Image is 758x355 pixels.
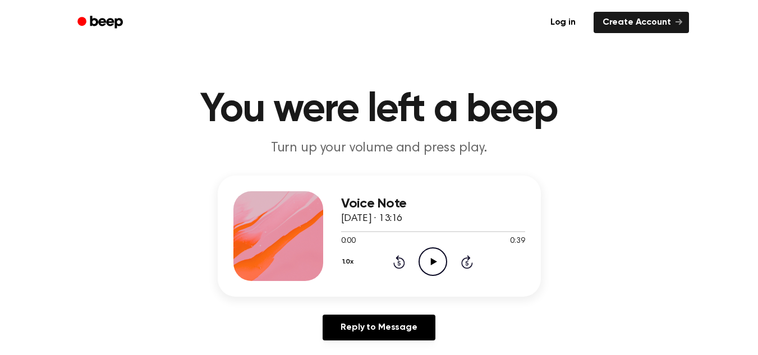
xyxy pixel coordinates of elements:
[92,90,667,130] h1: You were left a beep
[70,12,133,34] a: Beep
[164,139,595,158] p: Turn up your volume and press play.
[539,10,587,35] a: Log in
[341,252,358,271] button: 1.0x
[594,12,689,33] a: Create Account
[341,236,356,247] span: 0:00
[323,315,435,340] a: Reply to Message
[341,196,525,211] h3: Voice Note
[510,236,525,247] span: 0:39
[341,214,403,224] span: [DATE] · 13:16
